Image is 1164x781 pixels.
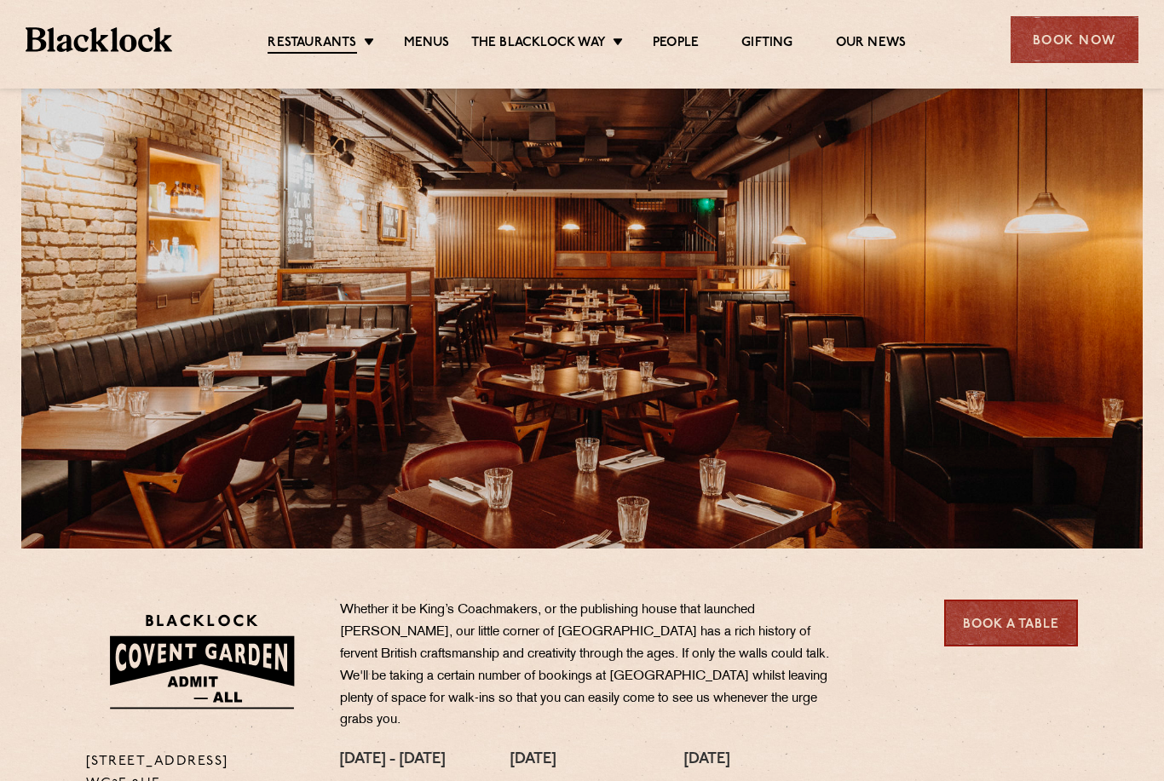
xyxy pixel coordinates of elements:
a: Menus [404,35,450,52]
p: Whether it be King’s Coachmakers, or the publishing house that launched [PERSON_NAME], our little... [340,600,843,732]
h4: [DATE] [510,751,642,770]
div: Book Now [1011,16,1138,63]
a: People [653,35,699,52]
a: The Blacklock Way [471,35,606,52]
h4: [DATE] [684,751,928,770]
img: BL_Textured_Logo-footer-cropped.svg [26,27,172,52]
a: Gifting [741,35,792,52]
img: BLA_1470_CoventGarden_Website_Solid.svg [86,600,315,723]
a: Book a Table [944,600,1078,646]
h4: [DATE] - [DATE] [340,751,468,770]
a: Restaurants [268,35,356,54]
a: Our News [836,35,907,52]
